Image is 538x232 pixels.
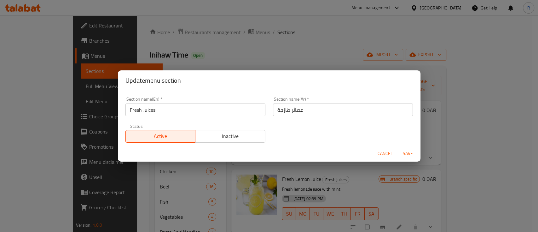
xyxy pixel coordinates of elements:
h2: Update menu section [125,75,413,86]
span: Cancel [378,150,393,158]
button: Cancel [375,148,395,159]
button: Inactive [195,130,265,143]
span: Inactive [198,132,263,141]
input: Please enter section name(ar) [273,104,413,116]
input: Please enter section name(en) [125,104,265,116]
button: Active [125,130,196,143]
button: Save [398,148,418,159]
span: Active [128,132,193,141]
span: Save [400,150,415,158]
